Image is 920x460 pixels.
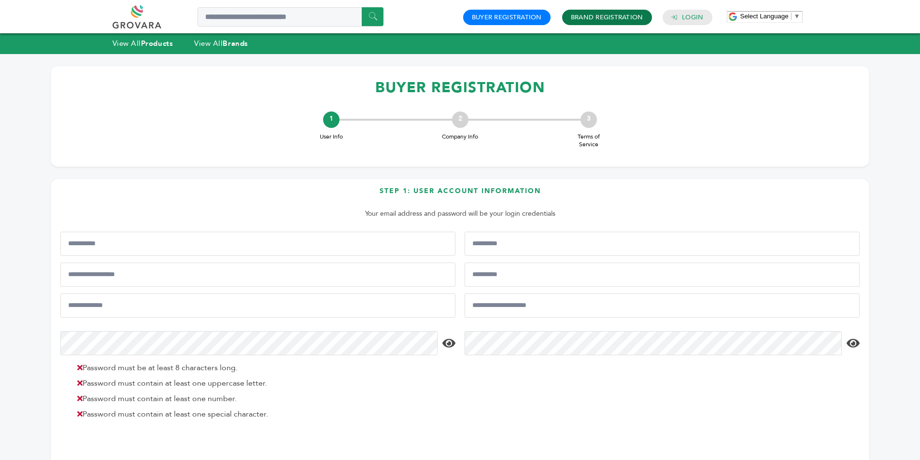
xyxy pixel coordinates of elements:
a: Brand Registration [571,13,643,22]
span: ​ [791,13,792,20]
input: Email Address* [60,293,455,318]
div: 3 [580,112,597,128]
h3: Step 1: User Account Information [60,186,860,203]
h1: BUYER REGISTRATION [60,73,860,102]
a: Buyer Registration [472,13,542,22]
input: Job Title* [465,263,860,287]
input: Confirm Password* [465,331,842,355]
input: Password* [60,331,438,355]
input: Last Name* [465,232,860,256]
li: Password must contain at least one uppercase letter. [72,377,453,389]
li: Password must be at least 8 characters long. [72,362,453,374]
a: View AllProducts [113,39,173,48]
li: Password must contain at least one special character. [72,408,453,420]
a: View AllBrands [194,39,248,48]
input: First Name* [60,232,455,256]
div: 1 [323,112,340,128]
span: User Info [312,133,351,141]
span: Terms of Service [569,133,608,149]
strong: Brands [223,39,248,48]
p: Your email address and password will be your login credentials [65,208,855,220]
strong: Products [141,39,173,48]
span: Company Info [441,133,480,141]
input: Search a product or brand... [198,7,383,27]
li: Password must contain at least one number. [72,393,453,404]
input: Confirm Email Address* [465,293,860,318]
a: Login [682,13,703,22]
div: 2 [452,112,468,128]
input: Mobile Phone Number [60,263,455,287]
span: Select Language [740,13,789,20]
span: ▼ [794,13,800,20]
a: Select Language​ [740,13,800,20]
